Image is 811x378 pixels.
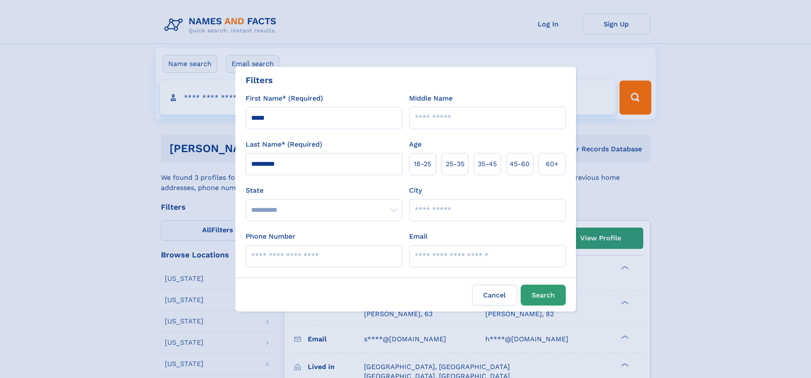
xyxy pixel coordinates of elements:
[246,139,322,150] label: Last Name* (Required)
[409,185,422,196] label: City
[472,285,517,306] label: Cancel
[246,185,402,196] label: State
[546,159,559,169] span: 60+
[246,74,273,87] div: Filters
[414,159,431,169] span: 18‑25
[446,159,464,169] span: 25‑35
[409,231,427,242] label: Email
[521,285,566,306] button: Search
[510,159,530,169] span: 45‑60
[478,159,497,169] span: 35‑45
[409,139,421,150] label: Age
[246,93,323,104] label: First Name* (Required)
[246,231,295,242] label: Phone Number
[409,93,453,104] label: Middle Name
